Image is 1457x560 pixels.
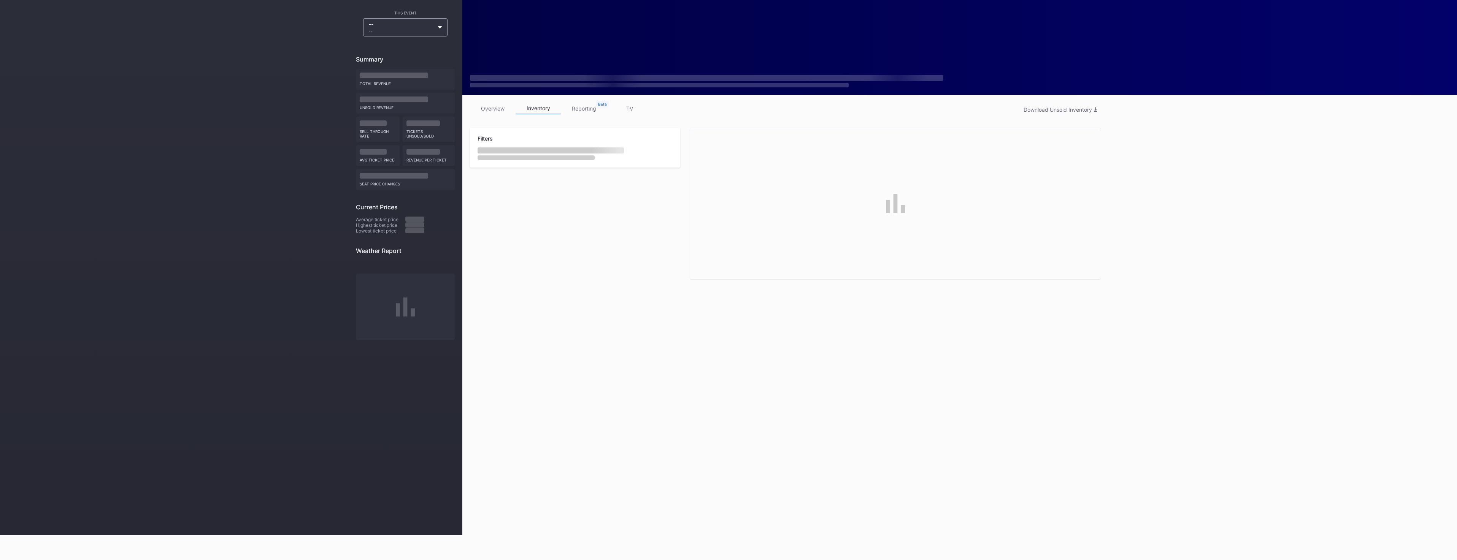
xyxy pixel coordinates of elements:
[356,228,405,234] div: Lowest ticket price
[561,103,607,114] a: reporting
[478,135,673,142] div: Filters
[516,103,561,114] a: inventory
[360,78,451,86] div: Total Revenue
[356,11,455,15] div: This Event
[607,103,652,114] a: TV
[470,103,516,114] a: overview
[369,21,434,34] div: --
[356,217,405,222] div: Average ticket price
[356,247,455,255] div: Weather Report
[369,29,434,34] div: --
[406,155,451,162] div: Revenue per ticket
[356,203,455,211] div: Current Prices
[356,55,455,63] div: Summary
[360,126,396,138] div: Sell Through Rate
[1024,106,1097,113] div: Download Unsold Inventory
[360,155,396,162] div: Avg ticket price
[360,179,451,186] div: seat price changes
[360,102,451,110] div: Unsold Revenue
[406,126,451,138] div: Tickets Unsold/Sold
[356,222,405,228] div: Highest ticket price
[1020,104,1101,115] button: Download Unsold Inventory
